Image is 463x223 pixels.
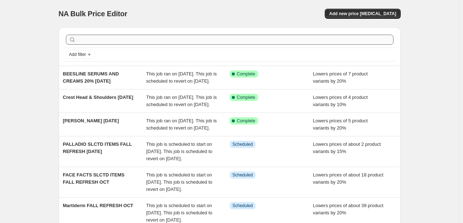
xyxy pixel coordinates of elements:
span: Lowers prices of 4 product variants by 10% [313,95,368,107]
span: Complete [237,95,255,100]
span: This job ran on [DATE]. This job is scheduled to revert on [DATE]. [146,71,217,84]
span: FACE FACTS SLCTD ITEMS FALL REFRESH OCT [63,172,125,185]
span: This job ran on [DATE]. This job is scheduled to revert on [DATE]. [146,95,217,107]
span: Scheduled [233,203,253,209]
span: Complete [237,118,255,124]
span: Martiderm FALL REFRESH OCT [63,203,134,208]
span: Crest Head & Shoulders [DATE] [63,95,134,100]
span: Lowers prices of 7 product variants by 20% [313,71,368,84]
span: Scheduled [233,172,253,178]
span: [PERSON_NAME] [DATE] [63,118,119,123]
span: NA Bulk Price Editor [59,10,127,18]
span: BEESLINE SERUMS AND CREAMS 20% [DATE] [63,71,119,84]
span: Lowers prices of about 2 product variants by 15% [313,141,381,154]
span: Add new price [MEDICAL_DATA] [329,11,396,17]
span: This job is scheduled to start on [DATE]. This job is scheduled to revert on [DATE]. [146,141,212,161]
button: Add filter [66,50,95,59]
span: Lowers prices of about 18 product variants by 20% [313,172,383,185]
span: Add filter [69,52,86,57]
span: PALLADIO SLCTD ITEMS FALL REFRESH [DATE] [63,141,132,154]
span: Lowers prices of 5 product variants by 20% [313,118,368,131]
span: This job is scheduled to start on [DATE]. This job is scheduled to revert on [DATE]. [146,172,212,192]
button: Add new price [MEDICAL_DATA] [325,9,400,19]
span: Lowers prices of about 39 product variants by 20% [313,203,383,215]
span: This job is scheduled to start on [DATE]. This job is scheduled to revert on [DATE]. [146,203,212,223]
span: Complete [237,71,255,77]
span: Scheduled [233,141,253,147]
span: This job ran on [DATE]. This job is scheduled to revert on [DATE]. [146,118,217,131]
